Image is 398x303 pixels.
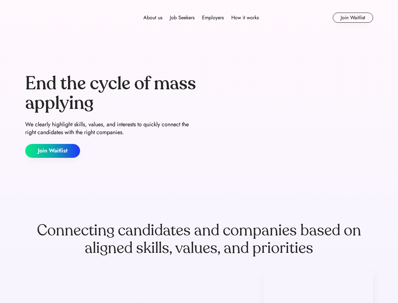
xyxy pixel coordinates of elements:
[25,222,373,257] div: Connecting candidates and companies based on aligned skills, values, and priorities
[25,144,80,158] button: Join Waitlist
[202,48,373,184] img: yH5BAEAAAAALAAAAAABAAEAAAIBRAA7
[25,74,197,113] div: End the cycle of mass applying
[143,14,162,21] div: About us
[25,121,197,136] div: We clearly highlight skills, values, and interests to quickly connect the right candidates with t...
[202,14,224,21] div: Employers
[333,13,373,23] button: Join Waitlist
[170,14,194,21] div: Job Seekers
[25,13,69,23] img: Forward logo
[231,14,259,21] div: How it works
